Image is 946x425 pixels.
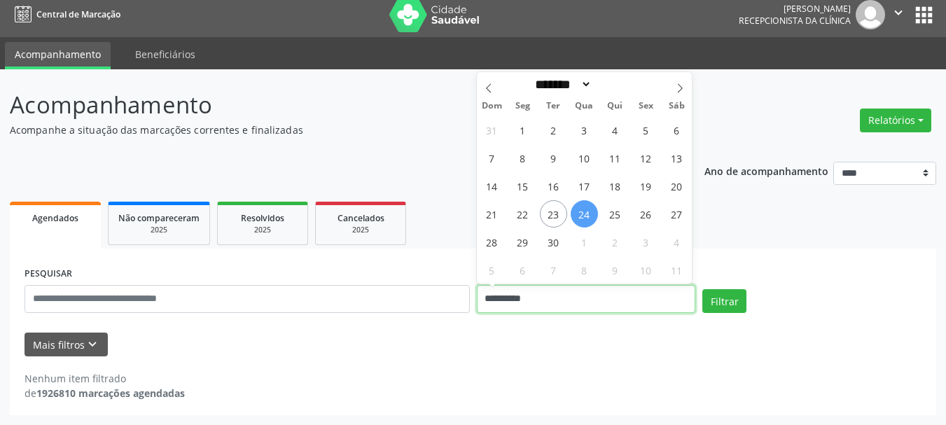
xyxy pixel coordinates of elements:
[509,116,536,144] span: Setembro 1, 2025
[509,144,536,172] span: Setembro 8, 2025
[118,212,200,224] span: Não compareceram
[478,116,506,144] span: Agosto 31, 2025
[509,256,536,284] span: Outubro 6, 2025
[632,200,660,228] span: Setembro 26, 2025
[478,200,506,228] span: Setembro 21, 2025
[10,88,658,123] p: Acompanhamento
[599,102,630,111] span: Qui
[739,3,851,15] div: [PERSON_NAME]
[228,225,298,235] div: 2025
[891,5,906,20] i: 
[36,386,185,400] strong: 1926810 marcações agendadas
[477,102,508,111] span: Dom
[540,172,567,200] span: Setembro 16, 2025
[630,102,661,111] span: Sex
[571,200,598,228] span: Setembro 24, 2025
[663,228,690,256] span: Outubro 4, 2025
[241,212,284,224] span: Resolvidos
[10,123,658,137] p: Acompanhe a situação das marcações correntes e finalizadas
[632,256,660,284] span: Outubro 10, 2025
[702,289,746,313] button: Filtrar
[601,228,629,256] span: Outubro 2, 2025
[569,102,599,111] span: Qua
[632,144,660,172] span: Setembro 12, 2025
[531,77,592,92] select: Month
[5,42,111,69] a: Acompanhamento
[507,102,538,111] span: Seg
[601,116,629,144] span: Setembro 4, 2025
[601,256,629,284] span: Outubro 9, 2025
[663,144,690,172] span: Setembro 13, 2025
[25,371,185,386] div: Nenhum item filtrado
[125,42,205,67] a: Beneficiários
[478,256,506,284] span: Outubro 5, 2025
[25,263,72,285] label: PESQUISAR
[478,228,506,256] span: Setembro 28, 2025
[509,172,536,200] span: Setembro 15, 2025
[118,225,200,235] div: 2025
[509,228,536,256] span: Setembro 29, 2025
[338,212,384,224] span: Cancelados
[540,144,567,172] span: Setembro 9, 2025
[571,172,598,200] span: Setembro 17, 2025
[25,333,108,357] button: Mais filtroskeyboard_arrow_down
[632,116,660,144] span: Setembro 5, 2025
[32,212,78,224] span: Agendados
[632,228,660,256] span: Outubro 3, 2025
[540,228,567,256] span: Setembro 30, 2025
[509,200,536,228] span: Setembro 22, 2025
[663,200,690,228] span: Setembro 27, 2025
[571,228,598,256] span: Outubro 1, 2025
[663,256,690,284] span: Outubro 11, 2025
[571,256,598,284] span: Outubro 8, 2025
[601,144,629,172] span: Setembro 11, 2025
[478,144,506,172] span: Setembro 7, 2025
[912,3,936,27] button: apps
[739,15,851,27] span: Recepcionista da clínica
[540,256,567,284] span: Outubro 7, 2025
[538,102,569,111] span: Ter
[661,102,692,111] span: Sáb
[632,172,660,200] span: Setembro 19, 2025
[36,8,120,20] span: Central de Marcação
[571,116,598,144] span: Setembro 3, 2025
[663,172,690,200] span: Setembro 20, 2025
[540,200,567,228] span: Setembro 23, 2025
[704,162,828,179] p: Ano de acompanhamento
[326,225,396,235] div: 2025
[601,172,629,200] span: Setembro 18, 2025
[478,172,506,200] span: Setembro 14, 2025
[860,109,931,132] button: Relatórios
[10,3,120,26] a: Central de Marcação
[85,337,100,352] i: keyboard_arrow_down
[25,386,185,400] div: de
[663,116,690,144] span: Setembro 6, 2025
[601,200,629,228] span: Setembro 25, 2025
[540,116,567,144] span: Setembro 2, 2025
[571,144,598,172] span: Setembro 10, 2025
[592,77,638,92] input: Year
